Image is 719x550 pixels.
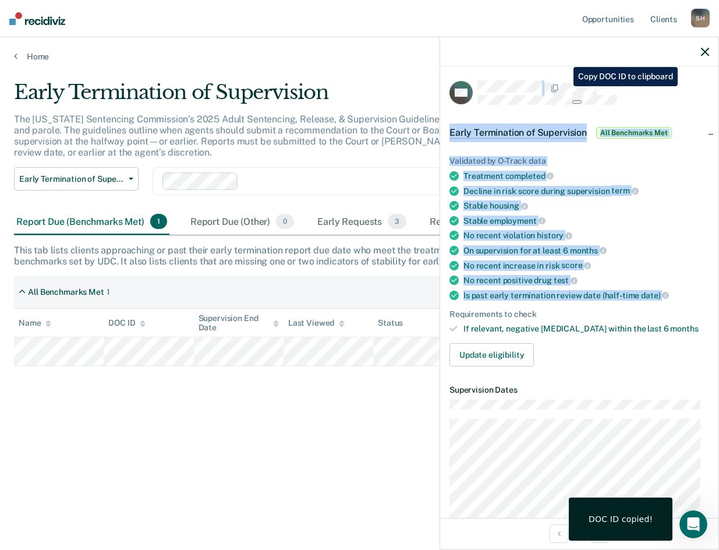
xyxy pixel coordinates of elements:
[463,245,709,256] div: On supervision for at least 6
[14,209,169,235] div: Report Due (Benchmarks Met)
[427,209,532,235] div: Report Submitted
[561,260,591,270] span: score
[554,276,578,285] span: test
[449,127,587,139] span: Early Termination of Supervision
[14,80,661,114] div: Early Termination of Supervision
[440,518,718,549] div: 1 / 1
[490,201,528,210] span: housing
[490,216,545,225] span: employment
[315,209,409,235] div: Early Requests
[440,114,718,151] div: Early Termination of SupervisionAll Benchmarks Met
[641,291,669,300] span: date)
[537,231,572,240] span: history
[107,287,110,297] div: 1
[276,214,294,229] span: 0
[28,287,104,297] div: All Benchmarks Met
[14,245,705,267] div: This tab lists clients approaching or past their early termination report due date who meet the t...
[463,171,709,181] div: Treatment
[463,200,709,211] div: Stable
[463,290,709,301] div: Is past early termination review date (half-time
[19,174,124,184] span: Early Termination of Supervision
[679,510,707,538] iframe: Intercom live chat
[449,156,709,166] div: Validated by O-Track data
[550,524,568,543] button: Previous Opportunity
[378,318,403,328] div: Status
[463,230,709,241] div: No recent violation
[199,313,279,333] div: Supervision End Date
[14,51,705,62] a: Home
[449,385,709,395] dt: Supervision Dates
[463,324,709,334] div: If relevant, negative [MEDICAL_DATA] within the last 6
[463,186,709,196] div: Decline in risk score during supervision
[288,318,345,328] div: Last Viewed
[463,275,709,285] div: No recent positive drug
[19,318,51,328] div: Name
[505,171,554,181] span: completed
[9,12,65,25] img: Recidiviz
[14,114,660,158] p: The [US_STATE] Sentencing Commission’s 2025 Adult Sentencing, Release, & Supervision Guidelines e...
[596,127,672,139] span: All Benchmarks Met
[463,216,709,226] div: Stable
[589,514,653,524] div: DOC ID copied!
[108,318,146,328] div: DOC ID
[691,9,710,27] div: S H
[449,309,709,319] div: Requirements to check
[463,260,709,271] div: No recent increase in risk
[611,186,638,195] span: term
[188,209,296,235] div: Report Due (Other)
[150,214,167,229] span: 1
[570,246,607,255] span: months
[388,214,406,229] span: 3
[449,343,534,366] button: Update eligibility
[670,324,698,333] span: months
